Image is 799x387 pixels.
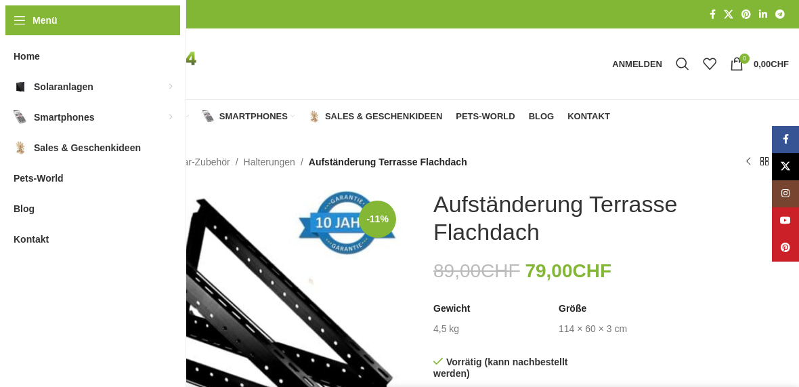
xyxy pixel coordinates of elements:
[772,126,799,153] a: Facebook Social Link
[481,260,520,281] span: CHF
[771,5,789,24] a: Telegram Social Link
[567,111,610,122] span: Kontakt
[34,75,93,99] span: Solaranlagen
[325,111,442,122] span: Sales & Geschenkideen
[772,180,799,207] a: Instagram Social Link
[14,110,27,124] img: Smartphones
[202,103,295,130] a: Smartphones
[529,111,555,122] span: Blog
[529,103,555,130] a: Blog
[34,105,94,129] span: Smartphones
[34,136,141,160] span: Sales & Geschenkideen
[219,111,288,122] span: Smartphones
[754,59,789,69] bdi: 0,00
[456,111,515,122] span: Pets-World
[14,197,35,221] span: Blog
[559,302,586,316] span: Größe
[740,154,756,170] a: Vorheriges Produkt
[572,260,611,281] span: CHF
[14,227,49,251] span: Kontakt
[308,110,320,123] img: Sales & Geschenkideen
[605,50,669,77] a: Anmelden
[755,5,771,24] a: LinkedIn Social Link
[771,59,789,69] span: CHF
[706,5,720,24] a: Facebook Social Link
[772,153,799,180] a: X Social Link
[51,155,467,169] nav: Breadcrumb
[433,302,470,316] span: Gewicht
[720,5,737,24] a: X Social Link
[308,103,442,130] a: Sales & Geschenkideen
[14,166,64,190] span: Pets-World
[359,201,396,238] span: -11%
[559,323,627,336] td: 114 × 60 × 3 cm
[33,13,58,28] span: Menü
[433,356,605,380] p: Vorrätig (kann nachbestellt werden)
[91,103,189,130] a: Solaranlagen
[44,103,617,130] div: Hauptnavigation
[567,103,610,130] a: Kontakt
[772,207,799,235] a: YouTube Social Link
[669,50,696,77] a: Suche
[737,5,755,24] a: Pinterest Social Link
[14,44,40,68] span: Home
[612,60,662,68] span: Anmelden
[309,155,467,169] span: Aufständerung Terrasse Flachdach
[433,323,459,336] td: 4,5 kg
[739,54,750,64] span: 0
[202,110,215,123] img: Smartphones
[14,141,27,155] img: Sales & Geschenkideen
[14,80,27,94] img: Solaranlagen
[772,235,799,262] a: Pinterest Social Link
[169,155,230,169] a: Solar-Zubehör
[696,50,723,77] div: Meine Wunschliste
[433,260,520,281] bdi: 89,00
[433,302,789,335] table: Produktdetails
[244,155,295,169] a: Halterungen
[525,260,611,281] bdi: 79,00
[433,190,789,246] h1: Aufständerung Terrasse Flachdach
[456,103,515,130] a: Pets-World
[723,50,796,77] a: 0 0,00CHF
